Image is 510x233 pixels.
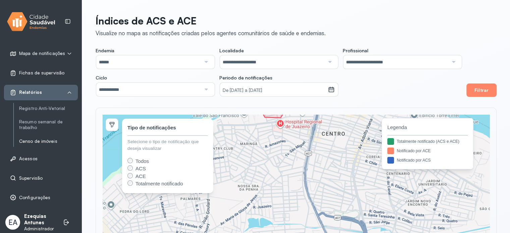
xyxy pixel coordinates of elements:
[10,194,72,201] a: Configurações
[10,70,72,76] a: Fichas de supervisão
[7,11,55,33] img: logo.svg
[96,15,326,27] p: Índices de ACS e ACE
[19,118,78,132] a: Resumo semanal de trabalho
[397,138,459,144] div: Totalmente notificado (ACS e ACE)
[19,70,64,76] span: Fichas de supervisão
[219,48,244,54] span: Localidade
[19,119,78,130] a: Resumo semanal de trabalho
[135,166,146,171] span: ACS
[127,124,176,132] div: Tipo de notificações
[19,90,42,95] span: Relatórios
[96,30,326,37] div: Visualize no mapa as notificações criadas pelos agentes comunitários de saúde e endemias.
[10,175,72,181] a: Supervisão
[8,218,17,227] span: EA
[19,51,65,56] span: Mapa de notificações
[96,75,107,81] span: Ciclo
[219,75,272,81] span: Período de notificações
[24,226,56,232] p: Administrador
[19,156,38,162] span: Acessos
[135,173,146,179] span: ACE
[96,48,114,54] span: Endemia
[19,104,78,113] a: Registro Anti-Vetorial
[466,83,497,97] button: Filtrar
[24,213,56,226] p: Ezequias Antunes
[223,87,325,94] small: De [DATE] a [DATE]
[127,138,208,152] div: Selecione o tipo de notificação que deseja visualizar
[135,158,149,164] span: Todos
[387,124,468,131] span: Legenda
[19,106,78,111] a: Registro Anti-Vetorial
[397,157,431,163] div: Notificado por ACS
[397,148,431,154] div: Notificado por ACE
[19,138,78,144] a: Censo de imóveis
[343,48,368,54] span: Profissional
[19,195,50,200] span: Configurações
[10,155,72,162] a: Acessos
[19,137,78,145] a: Censo de imóveis
[135,181,183,186] span: Totalmente notificado
[19,175,43,181] span: Supervisão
